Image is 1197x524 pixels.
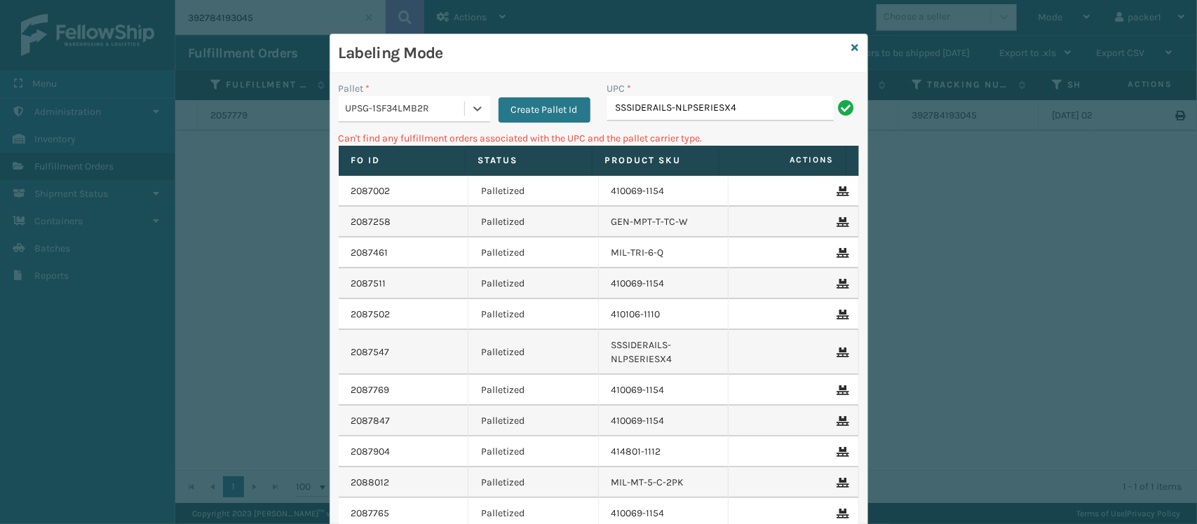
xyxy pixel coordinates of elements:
[837,186,846,196] i: Remove From Pallet
[599,330,729,375] td: SSSIDERAILS-NLPSERIESX4
[837,447,846,457] i: Remove From Pallet
[346,102,466,116] div: UPSG-1SF34LMB2R
[351,277,386,291] a: 2087511
[837,279,846,289] i: Remove From Pallet
[468,299,599,330] td: Palletized
[599,299,729,330] td: 410106-1110
[468,330,599,375] td: Palletized
[468,467,599,498] td: Palletized
[351,154,452,167] label: Fo Id
[599,268,729,299] td: 410069-1154
[599,375,729,406] td: 410069-1154
[837,248,846,258] i: Remove From Pallet
[351,215,391,229] a: 2087258
[339,81,370,96] label: Pallet
[837,385,846,395] i: Remove From Pallet
[468,436,599,467] td: Palletized
[837,310,846,319] i: Remove From Pallet
[837,217,846,227] i: Remove From Pallet
[599,207,729,237] td: GEN-MPT-T-TC-W
[468,375,599,406] td: Palletized
[339,131,859,146] p: Can't find any fulfillment orders associated with the UPC and the pallet carrier type.
[599,176,729,207] td: 410069-1154
[351,308,391,322] a: 2087502
[351,246,388,260] a: 2087461
[351,414,391,428] a: 2087847
[478,154,579,167] label: Status
[468,268,599,299] td: Palletized
[599,237,729,268] td: MIL-TRI-6-Q
[837,416,846,426] i: Remove From Pallet
[599,406,729,436] td: 410069-1154
[499,97,590,123] button: Create Pallet Id
[351,184,391,198] a: 2087002
[351,506,390,520] a: 2087765
[724,149,843,172] span: Actions
[837,509,846,518] i: Remove From Pallet
[468,237,599,268] td: Palletized
[837,347,846,357] i: Remove From Pallet
[351,345,390,359] a: 2087547
[599,467,729,498] td: MIL-MT-5-C-2PK
[351,476,390,490] a: 2088012
[468,207,599,237] td: Palletized
[837,478,846,488] i: Remove From Pallet
[339,43,846,64] h3: Labeling Mode
[599,436,729,467] td: 414801-1112
[607,81,632,96] label: UPC
[351,445,391,459] a: 2087904
[351,383,390,397] a: 2087769
[468,176,599,207] td: Palletized
[468,406,599,436] td: Palletized
[605,154,706,167] label: Product SKU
